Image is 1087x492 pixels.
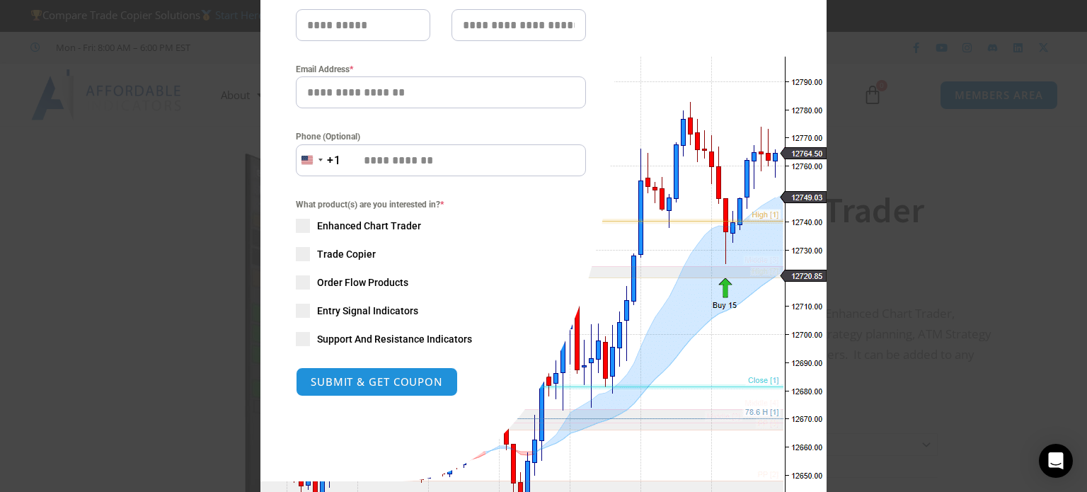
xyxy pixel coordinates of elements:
button: SUBMIT & GET COUPON [296,367,458,396]
label: Email Address [296,62,586,76]
label: Order Flow Products [296,275,586,290]
span: Order Flow Products [317,275,408,290]
label: Entry Signal Indicators [296,304,586,318]
span: Enhanced Chart Trader [317,219,421,233]
span: Support And Resistance Indicators [317,332,472,346]
label: Support And Resistance Indicators [296,332,586,346]
div: +1 [327,151,341,170]
label: Enhanced Chart Trader [296,219,586,233]
span: What product(s) are you interested in? [296,198,586,212]
div: Open Intercom Messenger [1039,444,1073,478]
span: Entry Signal Indicators [317,304,418,318]
span: Trade Copier [317,247,376,261]
button: Selected country [296,144,341,176]
label: Trade Copier [296,247,586,261]
label: Phone (Optional) [296,130,586,144]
